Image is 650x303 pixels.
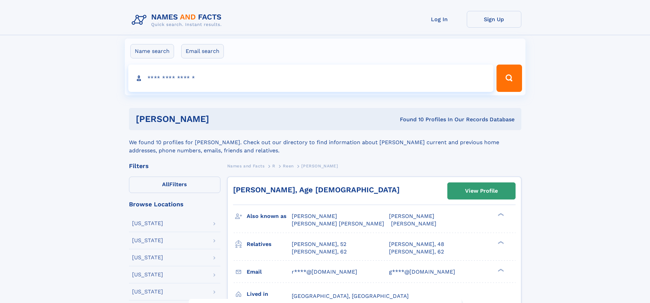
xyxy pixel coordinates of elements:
[496,65,522,92] button: Search Button
[136,115,305,123] h1: [PERSON_NAME]
[304,116,515,123] div: Found 10 Profiles In Our Records Database
[129,163,220,169] div: Filters
[389,248,444,256] a: [PERSON_NAME], 62
[247,288,292,300] h3: Lived in
[132,289,163,294] div: [US_STATE]
[292,293,409,299] span: [GEOGRAPHIC_DATA], [GEOGRAPHIC_DATA]
[233,185,400,194] a: [PERSON_NAME], Age [DEMOGRAPHIC_DATA]
[292,240,346,248] a: [PERSON_NAME], 52
[247,238,292,250] h3: Relatives
[292,213,337,219] span: [PERSON_NAME]
[132,221,163,226] div: [US_STATE]
[247,210,292,222] h3: Also known as
[283,164,293,168] span: Reen
[292,220,384,227] span: [PERSON_NAME] [PERSON_NAME]
[412,11,467,28] a: Log In
[227,162,265,170] a: Names and Facts
[389,240,444,248] a: [PERSON_NAME], 48
[181,44,224,58] label: Email search
[496,240,504,245] div: ❯
[391,220,436,227] span: [PERSON_NAME]
[272,164,275,168] span: R
[448,183,515,199] a: View Profile
[132,272,163,277] div: [US_STATE]
[301,164,338,168] span: [PERSON_NAME]
[496,268,504,272] div: ❯
[162,181,169,188] span: All
[247,266,292,278] h3: Email
[128,65,494,92] input: search input
[389,213,434,219] span: [PERSON_NAME]
[496,212,504,217] div: ❯
[465,183,498,199] div: View Profile
[132,238,163,243] div: [US_STATE]
[129,11,227,29] img: Logo Names and Facts
[292,248,347,256] a: [PERSON_NAME], 62
[129,130,521,155] div: We found 10 profiles for [PERSON_NAME]. Check out our directory to find information about [PERSON...
[283,162,293,170] a: Reen
[129,201,220,207] div: Browse Locations
[130,44,174,58] label: Name search
[129,177,220,193] label: Filters
[467,11,521,28] a: Sign Up
[132,255,163,260] div: [US_STATE]
[272,162,275,170] a: R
